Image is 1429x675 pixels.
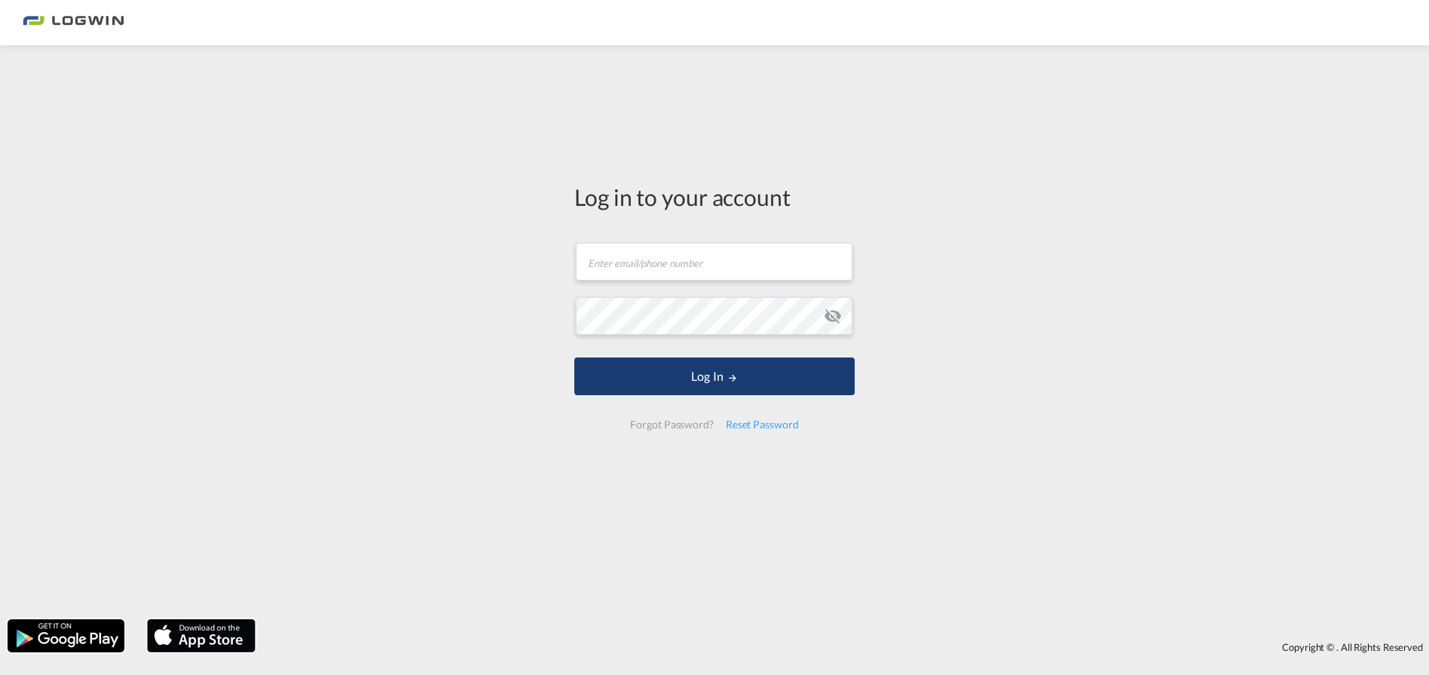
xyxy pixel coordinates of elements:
img: bc73a0e0d8c111efacd525e4c8ad7d32.png [23,6,124,40]
img: google.png [6,618,126,654]
md-icon: icon-eye-off [824,307,842,325]
img: apple.png [145,618,257,654]
div: Reset Password [720,411,805,438]
div: Log in to your account [574,181,855,213]
div: Copyright © . All Rights Reserved [263,634,1429,660]
button: LOGIN [574,357,855,395]
input: Enter email/phone number [576,243,852,281]
div: Forgot Password? [624,411,719,438]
